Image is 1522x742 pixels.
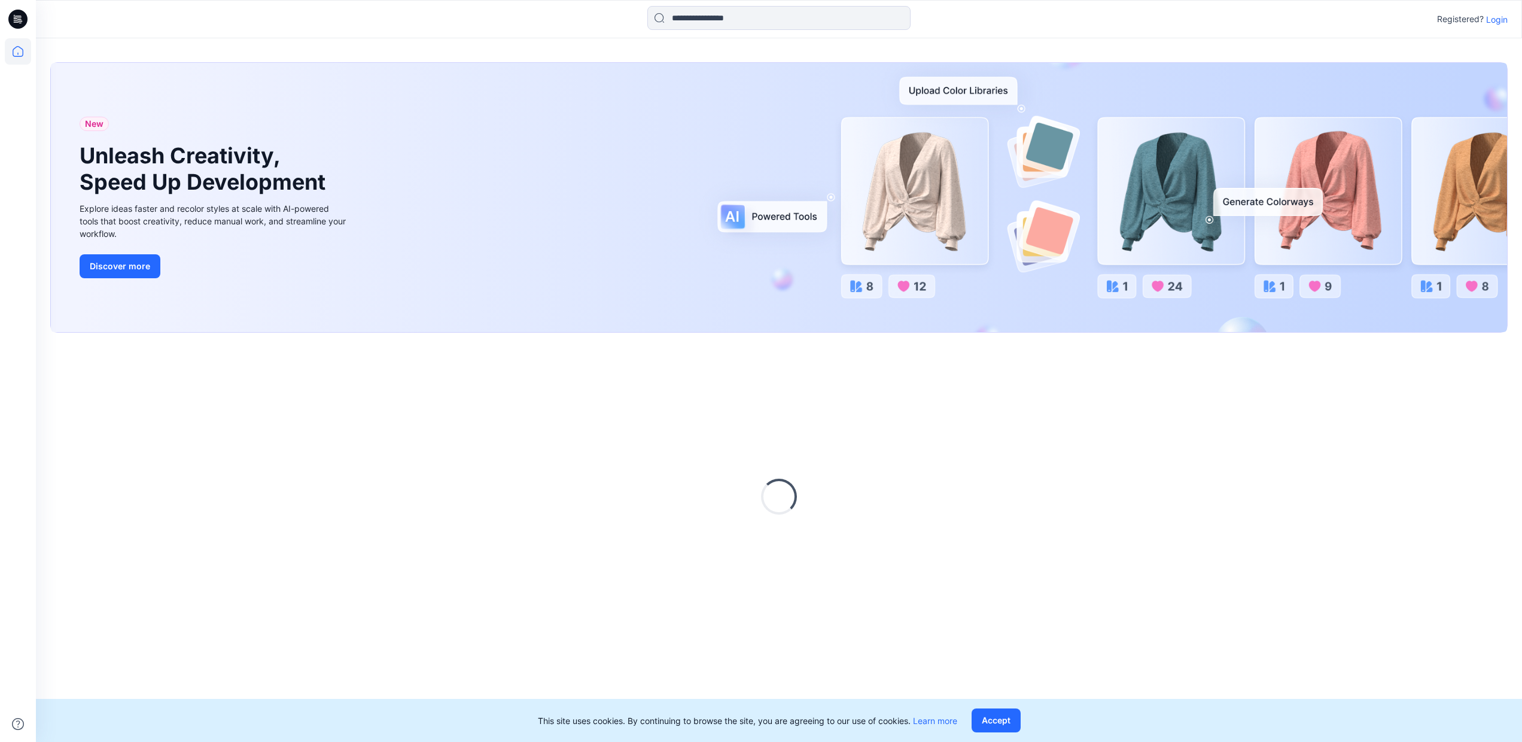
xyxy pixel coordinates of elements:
[80,254,349,278] a: Discover more
[80,143,331,194] h1: Unleash Creativity, Speed Up Development
[80,202,349,240] div: Explore ideas faster and recolor styles at scale with AI-powered tools that boost creativity, red...
[538,714,957,727] p: This site uses cookies. By continuing to browse the site, you are agreeing to our use of cookies.
[85,117,104,131] span: New
[1437,12,1484,26] p: Registered?
[913,716,957,726] a: Learn more
[80,254,160,278] button: Discover more
[972,708,1021,732] button: Accept
[1486,13,1508,26] p: Login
